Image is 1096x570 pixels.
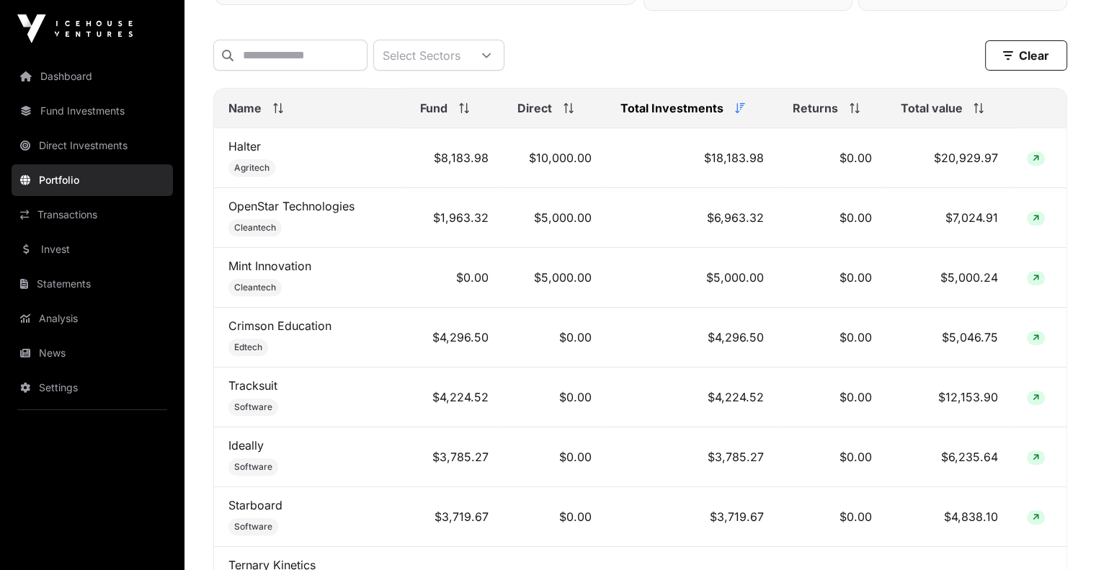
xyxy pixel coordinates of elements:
a: Starboard [228,498,282,512]
a: Ideally [228,438,264,453]
td: $12,153.90 [886,368,1012,427]
td: $4,838.10 [886,487,1012,547]
td: $4,296.50 [606,308,778,368]
td: $18,183.98 [606,128,778,188]
a: Statements [12,268,173,300]
a: Analysis [12,303,173,334]
td: $0.00 [778,368,886,427]
td: $0.00 [503,368,606,427]
img: Icehouse Ventures Logo [17,14,133,43]
a: Transactions [12,199,173,231]
span: Direct [517,99,552,117]
td: $20,929.97 [886,128,1012,188]
a: News [12,337,173,369]
a: Crimson Education [228,319,331,333]
td: $4,224.52 [406,368,503,427]
td: $5,000.24 [886,248,1012,308]
a: Halter [228,139,261,153]
span: Software [234,461,272,473]
span: Software [234,521,272,533]
td: $0.00 [503,308,606,368]
td: $0.00 [778,188,886,248]
a: Fund Investments [12,95,173,127]
td: $8,183.98 [406,128,503,188]
div: Select Sectors [374,40,469,70]
a: Portfolio [12,164,173,196]
td: $5,046.75 [886,308,1012,368]
td: $0.00 [778,308,886,368]
td: $0.00 [778,427,886,487]
a: Mint Innovation [228,259,311,273]
td: $0.00 [778,128,886,188]
iframe: Chat Widget [1024,501,1096,570]
a: Invest [12,233,173,265]
a: Dashboard [12,61,173,92]
span: Total Investments [620,99,723,117]
td: $3,719.67 [606,487,778,547]
span: Agritech [234,162,269,174]
td: $0.00 [778,487,886,547]
td: $0.00 [406,248,503,308]
span: Cleantech [234,222,276,233]
span: Returns [793,99,838,117]
td: $6,235.64 [886,427,1012,487]
td: $3,785.27 [406,427,503,487]
td: $7,024.91 [886,188,1012,248]
td: $6,963.32 [606,188,778,248]
td: $10,000.00 [503,128,606,188]
a: Tracksuit [228,378,277,393]
button: Clear [985,40,1067,71]
td: $5,000.00 [606,248,778,308]
a: Direct Investments [12,130,173,161]
td: $0.00 [503,427,606,487]
a: Settings [12,372,173,404]
td: $5,000.00 [503,248,606,308]
td: $1,963.32 [406,188,503,248]
span: Software [234,401,272,413]
span: Name [228,99,262,117]
td: $4,296.50 [406,308,503,368]
td: $0.00 [778,248,886,308]
span: Total value [900,99,962,117]
span: Fund [420,99,447,117]
td: $3,719.67 [406,487,503,547]
span: Cleantech [234,282,276,293]
td: $3,785.27 [606,427,778,487]
a: OpenStar Technologies [228,199,355,213]
td: $4,224.52 [606,368,778,427]
td: $5,000.00 [503,188,606,248]
td: $0.00 [503,487,606,547]
span: Edtech [234,342,262,353]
